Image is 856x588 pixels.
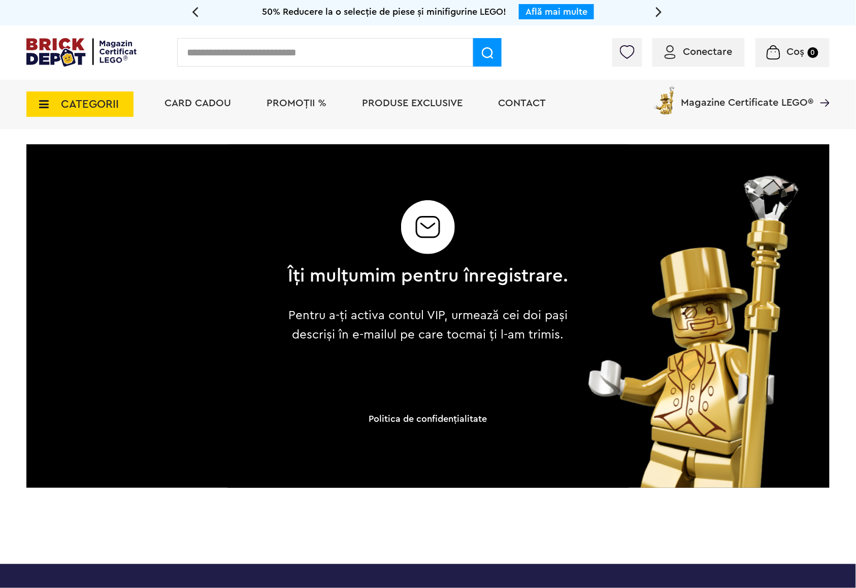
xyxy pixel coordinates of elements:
a: Contact [498,98,546,108]
a: Magazine Certificate LEGO® [814,84,830,95]
span: Conectare [683,47,733,57]
a: Card Cadou [164,98,231,108]
a: Află mai multe [525,7,587,16]
span: Magazine Certificate LEGO® [681,84,814,108]
span: CATEGORII [61,99,119,110]
p: Pentru a-ți activa contul VIP, urmează cei doi pași descriși în e-mailul pe care tocmai ți l-am t... [280,306,576,345]
span: 50% Reducere la o selecție de piese și minifigurine LEGO! [262,7,506,16]
span: Coș [787,47,805,57]
a: PROMOȚII % [267,98,326,108]
small: 0 [808,47,818,58]
a: Politica de confidenţialitate [369,414,487,423]
a: Conectare [665,47,733,57]
h2: Îți mulțumim pentru înregistrare. [288,266,569,286]
a: Produse exclusive [362,98,463,108]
